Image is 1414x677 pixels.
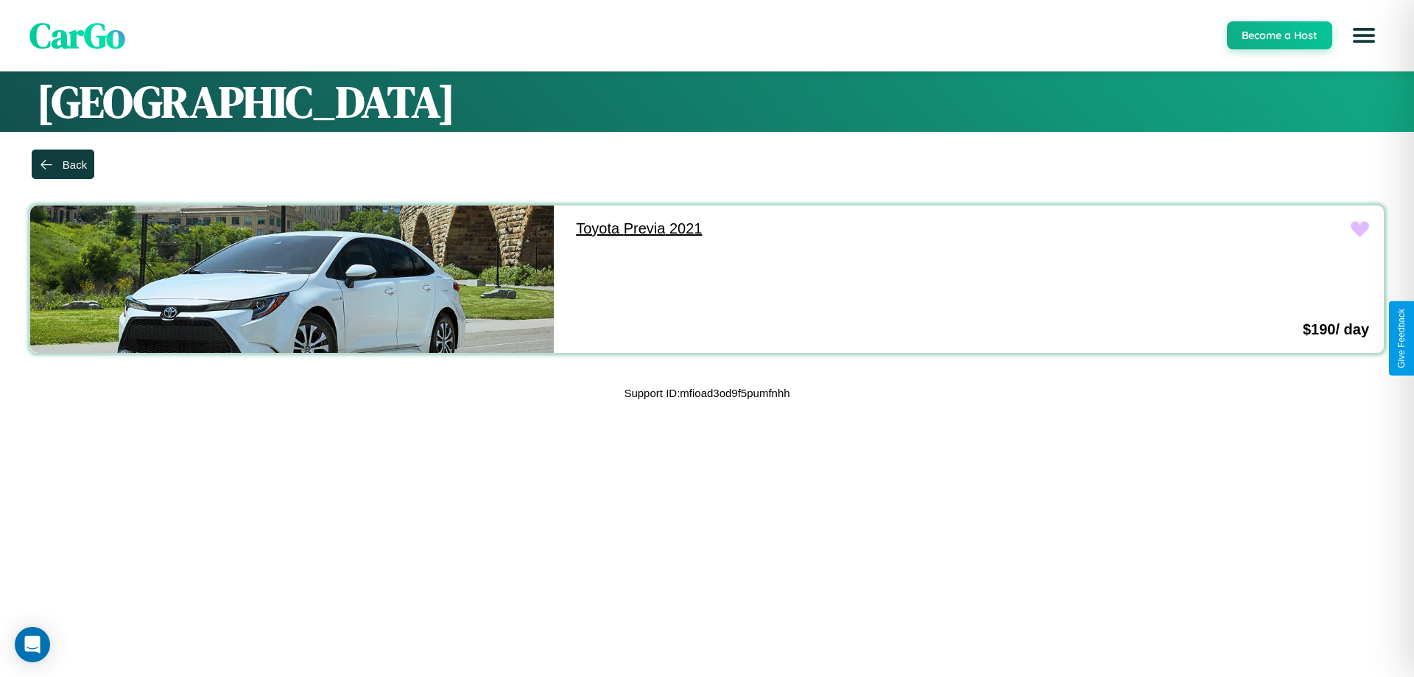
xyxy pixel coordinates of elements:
[29,11,125,60] span: CarGo
[1303,321,1369,338] h3: $ 190 / day
[1343,15,1385,56] button: Open menu
[624,383,789,403] p: Support ID: mfioad3od9f5pumfnhh
[15,627,50,662] div: Open Intercom Messenger
[32,150,94,179] button: Back
[1396,309,1407,368] div: Give Feedback
[561,206,1085,252] a: Toyota Previa 2021
[37,71,1377,132] h1: [GEOGRAPHIC_DATA]
[1227,21,1332,49] button: Become a Host
[63,158,87,171] div: Back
